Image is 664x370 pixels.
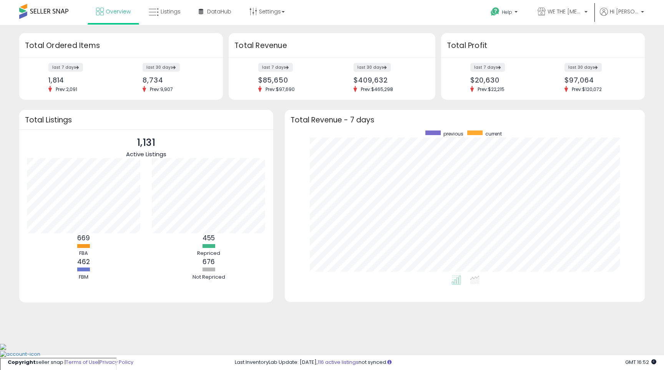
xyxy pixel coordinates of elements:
[564,76,631,84] div: $97,064
[290,117,639,123] h3: Total Revenue - 7 days
[258,76,326,84] div: $85,650
[234,40,430,51] h3: Total Revenue
[61,274,107,281] div: FBM
[186,274,232,281] div: Not Repriced
[485,130,502,137] span: current
[186,250,232,257] div: Repriced
[564,63,602,72] label: last 30 days
[203,257,215,266] b: 676
[258,63,293,72] label: last 7 days
[161,8,181,15] span: Listings
[600,8,644,25] a: Hi [PERSON_NAME]
[77,233,90,243] b: 669
[126,150,166,158] span: Active Listings
[548,8,582,15] span: WE THE [MEDICAL_DATA]
[106,8,131,15] span: Overview
[357,86,397,92] span: Prev: $465,298
[490,7,500,17] i: Get Help
[485,1,525,25] a: Help
[61,250,107,257] div: FBA
[262,86,299,92] span: Prev: $97,690
[447,40,639,51] h3: Total Profit
[48,76,115,84] div: 1,814
[146,86,177,92] span: Prev: 9,907
[470,63,505,72] label: last 7 days
[143,63,180,72] label: last 30 days
[568,86,606,92] span: Prev: $120,072
[354,63,391,72] label: last 30 days
[354,76,422,84] div: $409,632
[470,76,537,84] div: $20,630
[207,8,231,15] span: DataHub
[443,130,463,137] span: previous
[203,233,215,243] b: 455
[25,117,267,123] h3: Total Listings
[126,135,166,150] p: 1,131
[143,76,209,84] div: 8,734
[502,9,512,15] span: Help
[610,8,639,15] span: Hi [PERSON_NAME]
[48,63,83,72] label: last 7 days
[52,86,81,92] span: Prev: 2,091
[25,40,217,51] h3: Total Ordered Items
[474,86,508,92] span: Prev: $22,215
[77,257,90,266] b: 462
